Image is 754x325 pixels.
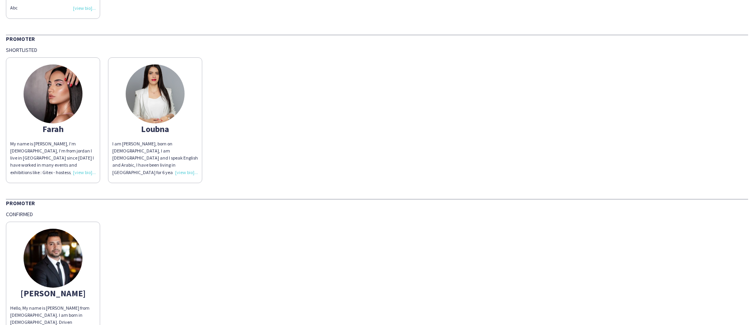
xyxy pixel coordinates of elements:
[6,199,748,207] div: Promoter
[10,4,96,11] div: Abc
[6,211,748,218] div: Confirmed
[6,35,748,42] div: Promoter
[126,64,185,123] img: thumb-71178b0f-fcd9-4816-bdcf-ac2b84812377.jpg
[10,140,96,176] div: My name is [PERSON_NAME], I’m [DEMOGRAPHIC_DATA], I’m from jordan I live in [GEOGRAPHIC_DATA] sin...
[10,125,96,132] div: Farah
[24,64,82,123] img: thumb-65a9f9a574b12.jpeg
[6,46,748,53] div: Shortlisted
[112,125,198,132] div: Loubna
[112,140,198,176] div: I am [PERSON_NAME], born on [DEMOGRAPHIC_DATA], I am [DEMOGRAPHIC_DATA] and I speak English and A...
[10,290,96,297] div: [PERSON_NAME]
[24,229,82,288] img: thumb-6802667d4c506.jpg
